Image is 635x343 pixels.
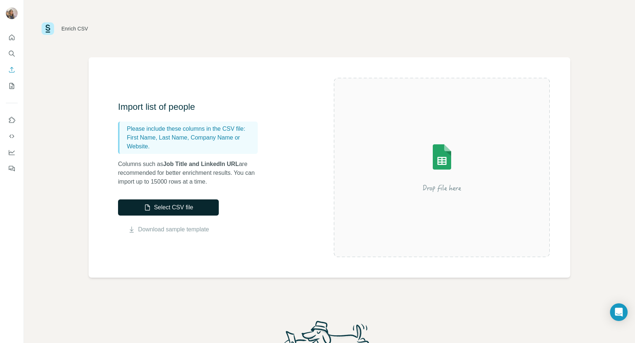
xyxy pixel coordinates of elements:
h3: Import list of people [118,101,265,113]
div: Enrich CSV [61,25,88,32]
p: First Name, Last Name, Company Name or Website. [127,133,255,151]
button: Use Surfe on LinkedIn [6,113,18,127]
button: Enrich CSV [6,63,18,76]
button: Use Surfe API [6,130,18,143]
img: Avatar [6,7,18,19]
div: Open Intercom Messenger [610,303,628,321]
p: Columns such as are recommended for better enrichment results. You can import up to 15000 rows at... [118,160,265,186]
button: Quick start [6,31,18,44]
img: Surfe Illustration - Drop file here or select below [376,123,508,212]
a: Download sample template [138,225,209,234]
button: Dashboard [6,146,18,159]
button: Select CSV file [118,199,219,216]
button: My lists [6,79,18,93]
button: Download sample template [118,225,219,234]
button: Search [6,47,18,60]
p: Please include these columns in the CSV file: [127,124,255,133]
span: Job Title and LinkedIn URL [163,161,239,167]
button: Feedback [6,162,18,175]
img: Surfe Logo [42,22,54,35]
